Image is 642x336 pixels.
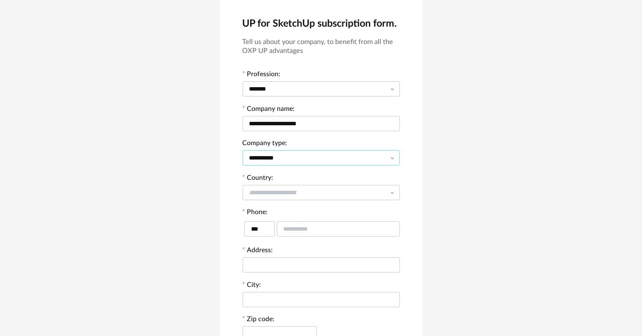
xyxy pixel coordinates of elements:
[243,209,268,218] label: Phone:
[243,106,295,114] label: Company name:
[243,17,400,30] h2: UP for SketchUp subscription form.
[243,140,287,149] label: Company type:
[243,247,273,256] label: Address:
[243,38,400,55] h3: Tell us about your company, to benefit from all the OXP UP advantages
[243,282,261,290] label: City:
[243,316,275,325] label: Zip code:
[243,71,281,80] label: Profession:
[243,175,273,183] label: Country:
